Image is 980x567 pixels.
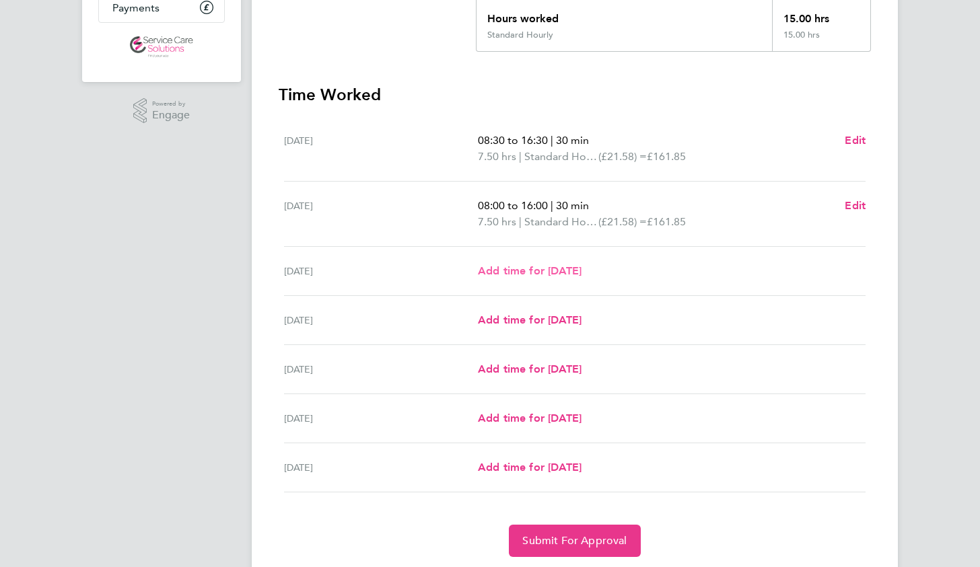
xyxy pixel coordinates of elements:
span: (£21.58) = [598,215,647,228]
div: [DATE] [284,312,478,328]
a: Add time for [DATE] [478,410,582,426]
span: Add time for [DATE] [478,363,582,375]
span: 08:00 to 16:00 [478,199,548,212]
span: 7.50 hrs [478,215,516,228]
span: 08:30 to 16:30 [478,134,548,147]
span: | [519,215,522,228]
span: | [551,134,553,147]
span: Add time for [DATE] [478,412,582,424]
span: | [519,150,522,163]
span: Edit [845,199,866,212]
span: Add time for [DATE] [478,264,582,277]
span: Payments [112,1,160,14]
a: Add time for [DATE] [478,312,582,328]
a: Add time for [DATE] [478,459,582,476]
a: Powered byEngage [133,98,190,124]
span: | [551,199,553,212]
h3: Time Worked [279,84,871,106]
a: Add time for [DATE] [478,263,582,279]
span: Standard Hourly [524,149,598,165]
span: (£21.58) = [598,150,647,163]
img: servicecare-logo-retina.png [130,36,193,58]
div: [DATE] [284,198,478,230]
div: Standard Hourly [487,30,553,40]
span: £161.85 [647,150,686,163]
div: [DATE] [284,459,478,476]
div: [DATE] [284,410,478,426]
span: Engage [152,110,190,121]
span: 30 min [556,199,589,212]
span: £161.85 [647,215,686,228]
span: Edit [845,134,866,147]
span: Standard Hourly [524,214,598,230]
a: Go to home page [98,36,225,58]
button: Submit For Approval [509,525,640,557]
div: [DATE] [284,263,478,279]
span: 7.50 hrs [478,150,516,163]
span: Submit For Approval [522,534,627,547]
a: Edit [845,198,866,214]
div: [DATE] [284,133,478,165]
span: Powered by [152,98,190,110]
span: Add time for [DATE] [478,313,582,326]
div: 15.00 hrs [772,30,870,51]
a: Edit [845,133,866,149]
a: Add time for [DATE] [478,361,582,377]
span: 30 min [556,134,589,147]
div: [DATE] [284,361,478,377]
span: Add time for [DATE] [478,461,582,474]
